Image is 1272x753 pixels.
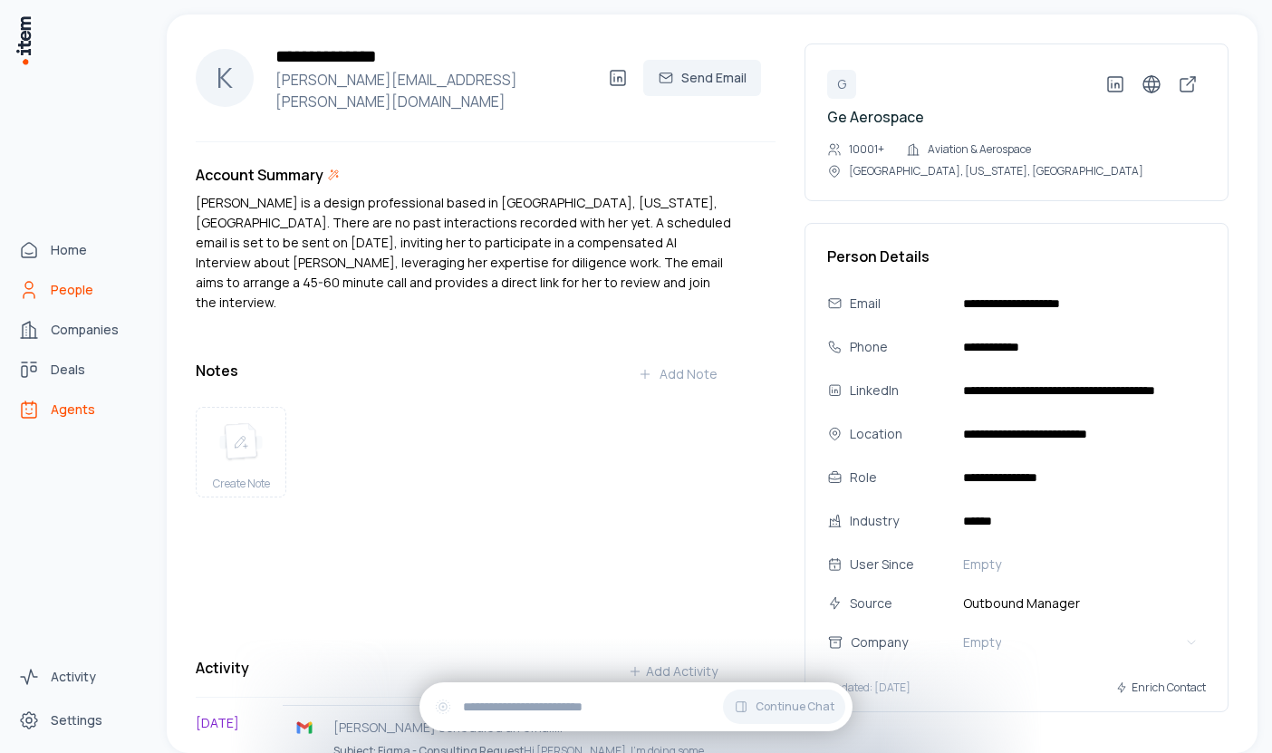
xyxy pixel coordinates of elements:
span: Activity [51,668,96,686]
div: G [827,70,856,99]
button: Empty [956,550,1206,579]
span: Empty [963,555,1001,574]
div: Industry [850,511,949,531]
a: Home [11,232,149,268]
div: User Since [850,555,949,574]
span: Empty [963,633,1001,652]
div: Add Note [638,365,718,383]
div: Role [850,468,949,488]
div: Company [851,632,967,652]
p: [GEOGRAPHIC_DATA], [US_STATE], [GEOGRAPHIC_DATA] [849,164,1143,179]
button: Add Activity [613,653,732,690]
p: [PERSON_NAME] scheduled an email to [333,719,668,737]
a: Activity [11,659,149,695]
h3: Account Summary [196,164,323,186]
img: gmail logo [295,719,313,737]
span: Outbound Manager [956,594,1206,613]
h3: Notes [196,360,238,381]
button: Send Email [643,60,761,96]
span: Create Note [213,477,270,491]
img: Item Brain Logo [14,14,33,66]
div: Phone [850,337,949,357]
div: [PERSON_NAME] is a design professional based in [GEOGRAPHIC_DATA], [US_STATE], [GEOGRAPHIC_DATA].... [196,193,732,313]
span: Settings [51,711,102,729]
div: Email [850,294,949,314]
a: Ge Aerospace [827,107,924,127]
span: Companies [51,321,119,339]
a: Companies [11,312,149,348]
span: People [51,281,93,299]
img: create note [219,422,263,462]
span: Home [51,241,87,259]
button: create noteCreate Note [196,407,286,497]
h3: Activity [196,657,249,679]
p: 10001+ [849,142,884,157]
h4: [PERSON_NAME][EMAIL_ADDRESS][PERSON_NAME][DOMAIN_NAME] [268,69,600,112]
span: Agents [51,401,95,419]
div: LinkedIn [850,381,949,401]
div: Location [850,424,949,444]
button: Add Note [623,356,732,392]
h3: Person Details [827,246,1206,267]
button: Empty [956,628,1206,657]
div: K [196,49,254,107]
a: People [11,272,149,308]
button: Continue Chat [723,690,845,724]
span: Continue Chat [756,700,834,714]
p: Aviation & Aerospace [928,142,1031,157]
p: Updated: [DATE] [827,681,911,695]
div: Source [850,594,949,613]
div: Continue Chat [419,682,853,731]
span: Deals [51,361,85,379]
a: Deals [11,352,149,388]
button: Enrich Contact [1115,671,1206,704]
a: Agents [11,391,149,428]
a: Settings [11,702,149,739]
